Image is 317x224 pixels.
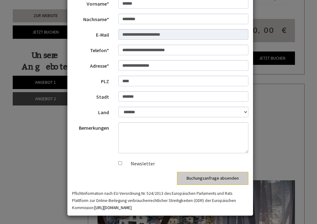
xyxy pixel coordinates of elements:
[72,191,236,210] small: Pflichtinformation nach EU-Verordnung Nr. 524/2013 des Europäischen Parlaments und Rats Plattform...
[177,172,248,185] button: Buchungsanfrage absenden
[67,107,114,116] label: Land
[67,29,114,38] label: E-Mail
[67,122,114,132] label: Bemerkungen
[125,160,155,167] label: Newsletter
[67,60,114,69] label: Adresse*
[67,91,114,101] label: Stadt
[67,76,114,85] label: PLZ
[67,45,114,54] label: Telefon*
[67,14,114,23] label: Nachname*
[94,205,132,210] a: [URL][DOMAIN_NAME]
